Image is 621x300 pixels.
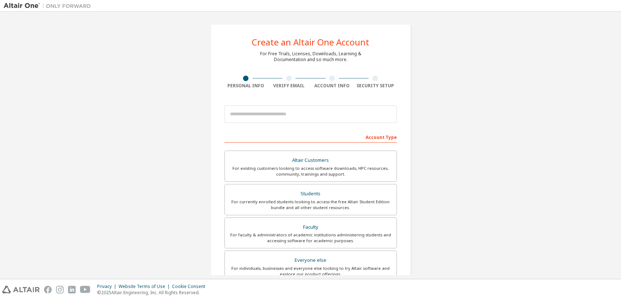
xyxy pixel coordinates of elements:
img: altair_logo.svg [2,286,40,293]
p: © 2025 Altair Engineering, Inc. All Rights Reserved. [97,289,210,296]
div: For individuals, businesses and everyone else looking to try Altair software and explore our prod... [229,265,392,277]
img: facebook.svg [44,286,52,293]
div: Cookie Consent [172,284,210,289]
div: Everyone else [229,255,392,265]
img: youtube.svg [80,286,91,293]
img: linkedin.svg [68,286,76,293]
div: Privacy [97,284,119,289]
div: Account Info [311,83,354,89]
div: For existing customers looking to access software downloads, HPC resources, community, trainings ... [229,165,392,177]
div: Security Setup [354,83,397,89]
div: Create an Altair One Account [252,38,369,47]
div: For currently enrolled students looking to access the free Altair Student Edition bundle and all ... [229,199,392,211]
div: Website Terms of Use [119,284,172,289]
div: For faculty & administrators of academic institutions administering students and accessing softwa... [229,232,392,244]
div: Students [229,189,392,199]
div: Faculty [229,222,392,232]
div: For Free Trials, Licenses, Downloads, Learning & Documentation and so much more. [260,51,361,63]
div: Altair Customers [229,155,392,165]
img: Altair One [4,2,95,9]
div: Verify Email [267,83,311,89]
img: instagram.svg [56,286,64,293]
div: Personal Info [224,83,268,89]
div: Account Type [224,131,397,143]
